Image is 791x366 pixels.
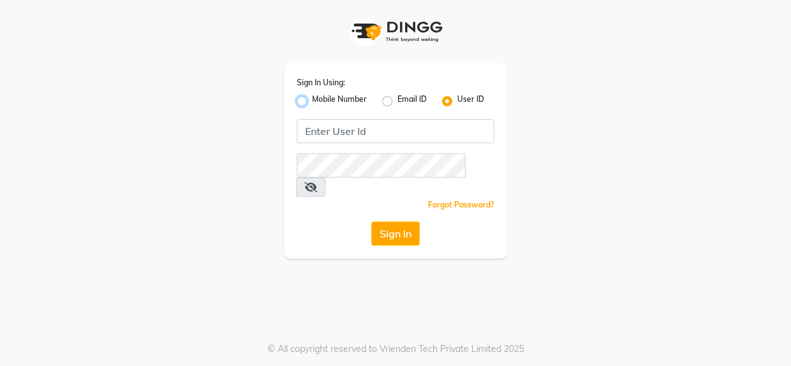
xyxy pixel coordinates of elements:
[312,94,367,109] label: Mobile Number
[371,222,420,246] button: Sign In
[397,94,427,109] label: Email ID
[345,13,446,50] img: logo1.svg
[457,94,484,109] label: User ID
[297,153,466,178] input: Username
[428,200,494,209] a: Forgot Password?
[297,77,345,88] label: Sign In Using:
[297,119,494,143] input: Username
